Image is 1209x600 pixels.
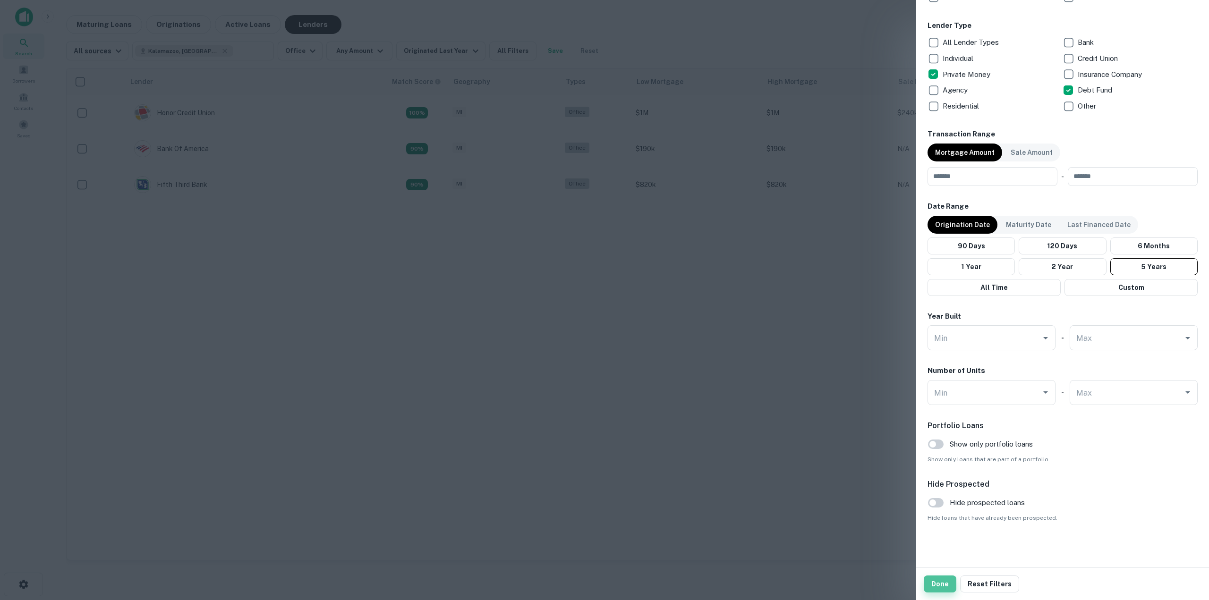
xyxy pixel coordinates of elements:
h6: Transaction Range [928,129,1198,140]
h6: - [1061,332,1064,343]
button: Custom [1064,279,1198,296]
button: Open [1039,386,1052,399]
button: 2 Year [1019,258,1106,275]
h6: Date Range [928,201,1198,212]
p: Other [1078,101,1098,112]
h6: Number of Units [928,365,985,376]
button: Open [1181,386,1194,399]
p: Residential [943,101,981,112]
p: Sale Amount [1011,147,1053,158]
p: Maturity Date [1006,220,1051,230]
button: All Time [928,279,1061,296]
p: Last Financed Date [1067,220,1131,230]
button: Open [1039,331,1052,345]
button: 5 Years [1110,258,1198,275]
button: Open [1181,331,1194,345]
p: Mortgage Amount [935,147,995,158]
span: Hide prospected loans [950,497,1025,508]
h6: Year Built [928,311,961,322]
p: Agency [943,85,970,96]
p: Individual [943,53,975,64]
p: All Lender Types [943,37,1001,48]
span: Show only loans that are part of a portfolio. [928,455,1198,464]
p: Debt Fund [1078,85,1114,96]
p: Credit Union [1078,53,1120,64]
button: 90 Days [928,237,1015,254]
button: Done [924,575,956,592]
iframe: Chat Widget [1162,524,1209,570]
p: Insurance Company [1078,69,1144,80]
h6: Lender Type [928,20,1198,31]
button: 6 Months [1110,237,1198,254]
h6: Hide Prospected [928,479,1198,490]
button: 1 Year [928,258,1015,275]
div: - [1061,167,1064,186]
h6: - [1061,387,1064,398]
p: Bank [1078,37,1096,48]
p: Private Money [943,69,992,80]
p: Origination Date [935,220,990,230]
h6: Portfolio Loans [928,420,1198,431]
button: 120 Days [1019,237,1106,254]
span: Hide loans that have already been prospected. [928,514,1198,522]
button: Reset Filters [960,575,1019,592]
span: Show only portfolio loans [950,439,1033,450]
